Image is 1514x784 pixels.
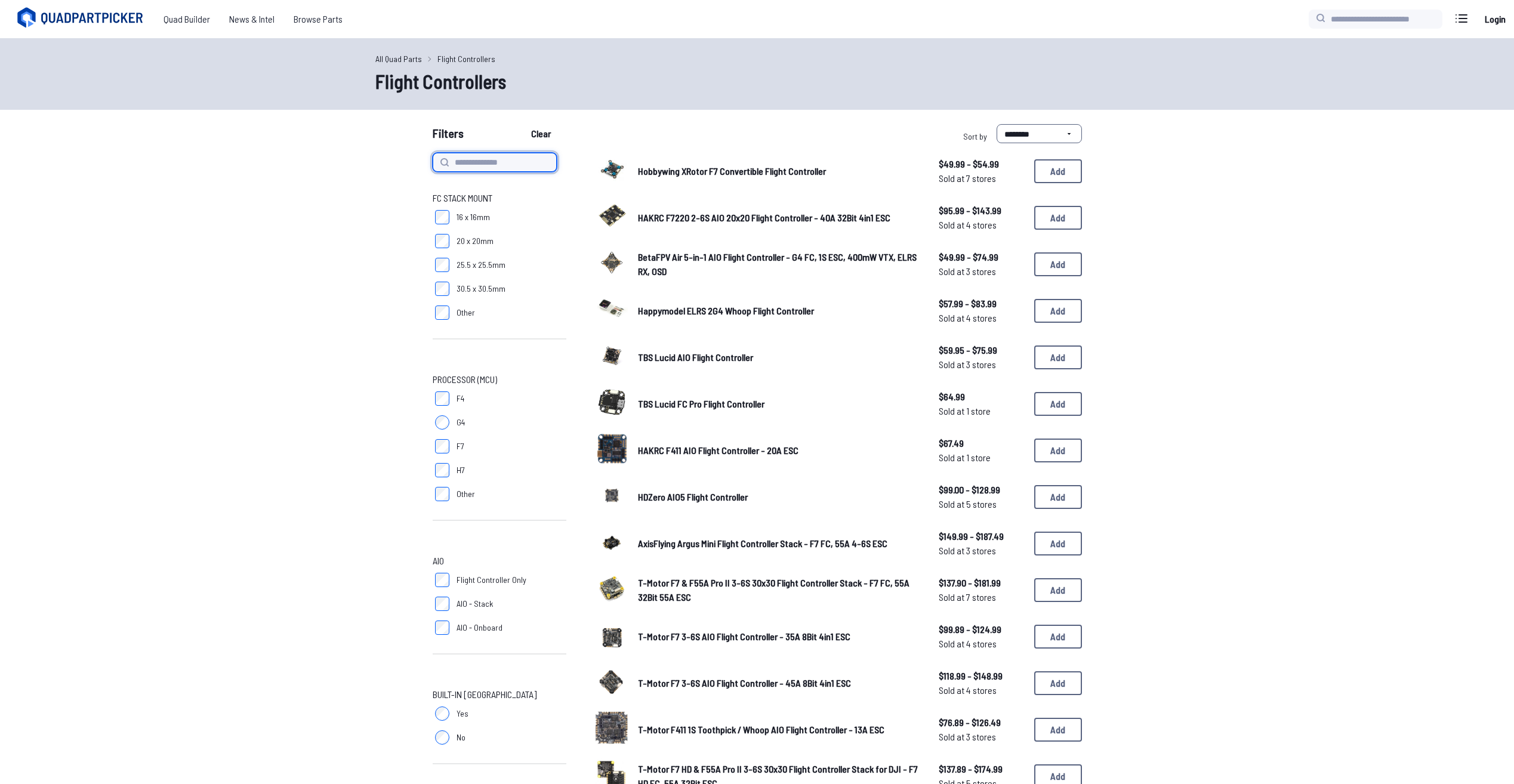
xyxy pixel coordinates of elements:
[939,250,1025,264] span: $49.99 - $74.99
[638,723,920,737] a: T-Motor F411 1S Toothpick / Whoop AIO Flight Controller - 13A ESC
[1034,625,1082,649] button: Add
[638,676,920,690] a: T-Motor F7 3-6S AIO Flight Controller - 45A 8Bit 4in1 ESC
[435,573,449,587] input: Flight Controller Only
[457,416,465,428] span: G4
[375,53,422,65] a: All Quad Parts
[939,683,1025,697] span: Sold at 4 stores
[939,357,1025,372] span: Sold at 3 stores
[433,554,444,568] span: AIO
[595,246,628,279] img: image
[638,350,920,365] a: TBS Lucid AIO Flight Controller
[939,404,1025,418] span: Sold at 1 store
[595,479,628,516] a: image
[638,629,920,644] a: T-Motor F7 3-6S AIO Flight Controller - 35A 8Bit 4in1 ESC
[435,258,449,272] input: 25.5 x 25.5mm
[595,572,628,605] img: image
[595,665,628,702] a: image
[435,463,449,477] input: H7
[1034,392,1082,416] button: Add
[375,67,1139,95] h1: Flight Controllers
[1034,206,1082,230] button: Add
[595,525,628,562] a: image
[939,390,1025,404] span: $64.99
[284,7,352,31] a: Browse Parts
[638,304,920,318] a: Happymodel ELRS 2G4 Whoop Flight Controller
[457,259,505,271] span: 25.5 x 25.5mm
[939,544,1025,558] span: Sold at 3 stores
[595,246,628,283] a: image
[638,536,920,551] a: AxisFlying Argus Mini Flight Controller Stack - F7 FC, 55A 4-6S ESC
[638,724,884,735] span: T-Motor F411 1S Toothpick / Whoop AIO Flight Controller - 13A ESC
[595,431,628,465] img: image
[435,487,449,501] input: Other
[638,443,920,458] a: HAKRC F411 AIO Flight Controller - 20A ESC
[595,292,628,326] img: image
[939,669,1025,683] span: $118.99 - $148.99
[595,339,628,376] a: image
[435,439,449,453] input: F7
[638,491,748,502] span: HDZero AIO5 Flight Controller
[1034,299,1082,323] button: Add
[939,311,1025,325] span: Sold at 4 stores
[457,574,526,586] span: Flight Controller Only
[1034,532,1082,555] button: Add
[595,665,628,698] img: image
[939,218,1025,232] span: Sold at 4 stores
[939,590,1025,604] span: Sold at 7 stores
[437,53,495,65] a: Flight Controllers
[939,343,1025,357] span: $59.95 - $75.99
[435,415,449,430] input: G4
[638,211,920,225] a: HAKRC F7220 2-6S AIO 20x20 Flight Controller - 40A 32Bit 4in1 ESC
[433,191,492,205] span: FC Stack Mount
[638,490,920,504] a: HDZero AIO5 Flight Controller
[638,577,909,603] span: T-Motor F7 & F55A Pro II 3-6S 30x30 Flight Controller Stack - F7 FC, 55A 32Bit 55A ESC
[939,622,1025,637] span: $99.89 - $124.99
[638,165,826,177] span: Hobbywing XRotor F7 Convertible Flight Controller
[435,621,449,635] input: AIO - Onboard
[638,305,814,316] span: Happymodel ELRS 2G4 Whoop Flight Controller
[638,164,920,178] a: Hobbywing XRotor F7 Convertible Flight Controller
[595,525,628,558] img: image
[939,157,1025,171] span: $49.99 - $54.99
[638,351,753,363] span: TBS Lucid AIO Flight Controller
[997,124,1082,143] select: Sort by
[1034,485,1082,509] button: Add
[457,393,464,405] span: F4
[595,385,628,422] a: image
[595,292,628,329] a: image
[1034,159,1082,183] button: Add
[435,597,449,611] input: AIO - Stack
[1034,439,1082,462] button: Add
[595,711,628,745] img: image
[435,706,449,721] input: Yes
[939,436,1025,450] span: $67.49
[220,7,284,31] a: News & Intel
[1481,7,1509,31] a: Login
[435,234,449,248] input: 20 x 20mm
[939,264,1025,279] span: Sold at 3 stores
[638,538,887,549] span: AxisFlying Argus Mini Flight Controller Stack - F7 FC, 55A 4-6S ESC
[435,305,449,320] input: Other
[638,251,917,277] span: BetaFPV Air 5-in-1 AIO Flight Controller - G4 FC, 1S ESC, 400mW VTX, ELRS RX, OSD
[457,211,490,223] span: 16 x 16mm
[457,488,475,500] span: Other
[595,711,628,748] a: image
[939,483,1025,497] span: $99.00 - $128.99
[457,708,468,720] span: Yes
[595,432,628,469] a: image
[638,250,920,279] a: BetaFPV Air 5-in-1 AIO Flight Controller - G4 FC, 1S ESC, 400mW VTX, ELRS RX, OSD
[435,730,449,745] input: No
[1034,671,1082,695] button: Add
[939,203,1025,218] span: $95.99 - $143.99
[638,677,851,689] span: T-Motor F7 3-6S AIO Flight Controller - 45A 8Bit 4in1 ESC
[963,131,987,141] span: Sort by
[595,618,628,655] a: image
[595,199,628,236] a: image
[638,212,890,223] span: HAKRC F7220 2-6S AIO 20x20 Flight Controller - 40A 32Bit 4in1 ESC
[638,631,850,642] span: T-Motor F7 3-6S AIO Flight Controller - 35A 8Bit 4in1 ESC
[939,637,1025,651] span: Sold at 4 stores
[457,440,464,452] span: F7
[939,529,1025,544] span: $149.99 - $187.49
